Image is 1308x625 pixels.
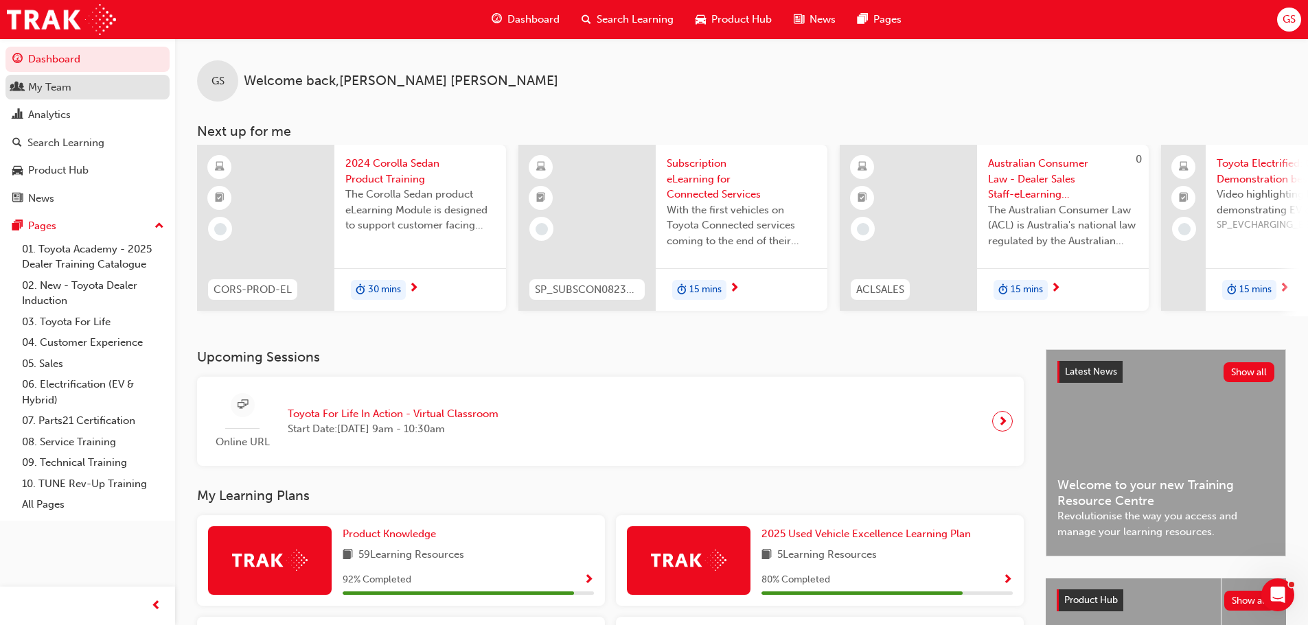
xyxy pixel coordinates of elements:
[28,80,71,95] div: My Team
[1239,282,1272,298] span: 15 mins
[536,158,546,176] span: learningResourceType_ELEARNING-icon
[12,54,23,66] span: guage-icon
[481,5,571,34] a: guage-iconDashboard
[151,598,161,615] span: prev-icon
[16,332,170,353] a: 04. Customer Experience
[12,193,23,205] span: news-icon
[215,189,225,207] span: booktick-icon
[689,282,722,298] span: 15 mins
[288,421,498,437] span: Start Date: [DATE] 9am - 10:30am
[685,5,783,34] a: car-iconProduct Hub
[1057,361,1274,383] a: Latest NewsShow all
[1051,283,1061,295] span: next-icon
[28,163,89,178] div: Product Hub
[343,526,441,542] a: Product Knowledge
[358,547,464,564] span: 59 Learning Resources
[12,165,23,177] span: car-icon
[16,311,170,333] a: 03. Toyota For Life
[12,109,23,121] span: chart-icon
[343,528,436,540] span: Product Knowledge
[1227,281,1237,299] span: duration-icon
[28,218,56,234] div: Pages
[16,410,170,432] a: 07. Parts21 Certification
[1224,591,1276,611] button: Show all
[597,12,674,27] span: Search Learning
[840,145,1149,311] a: 0ACLSALESAustralian Consumer Law - Dealer Sales Staff-eLearning moduleThe Australian Consumer Law...
[761,526,976,542] a: 2025 Used Vehicle Excellence Learning Plan
[584,574,594,587] span: Show Progress
[711,12,772,27] span: Product Hub
[1179,158,1189,176] span: laptop-icon
[12,82,23,94] span: people-icon
[16,353,170,375] a: 05. Sales
[571,5,685,34] a: search-iconSearch Learning
[1064,594,1118,606] span: Product Hub
[1224,362,1275,382] button: Show all
[696,11,706,28] span: car-icon
[1057,589,1275,611] a: Product HubShow all
[858,158,867,176] span: learningResourceType_ELEARNING-icon
[858,11,868,28] span: pages-icon
[208,388,1013,456] a: Online URLToyota For Life In Action - Virtual ClassroomStart Date:[DATE] 9am - 10:30am
[27,135,104,151] div: Search Learning
[28,107,71,123] div: Analytics
[288,406,498,422] span: Toyota For Life In Action - Virtual Classroom
[1136,153,1142,165] span: 0
[345,156,495,187] span: 2024 Corolla Sedan Product Training
[1279,283,1289,295] span: next-icon
[5,158,170,183] a: Product Hub
[12,220,23,233] span: pages-icon
[584,571,594,589] button: Show Progress
[1261,578,1294,611] iframe: Intercom live chat
[518,145,827,311] a: SP_SUBSCON0823_ELSubscription eLearning for Connected ServicesWith the first vehicles on Toyota C...
[214,282,292,298] span: CORS-PROD-EL
[507,12,560,27] span: Dashboard
[1178,223,1191,235] span: learningRecordVerb_NONE-icon
[783,5,847,34] a: news-iconNews
[492,11,502,28] span: guage-icon
[244,73,558,89] span: Welcome back , [PERSON_NAME] [PERSON_NAME]
[729,283,739,295] span: next-icon
[536,189,546,207] span: booktick-icon
[651,550,726,571] img: Trak
[5,44,170,213] button: DashboardMy TeamAnalyticsSearch LearningProduct HubNews
[16,374,170,410] a: 06. Electrification (EV & Hybrid)
[998,281,1008,299] span: duration-icon
[998,412,1008,431] span: next-icon
[214,223,227,235] span: learningRecordVerb_NONE-icon
[5,75,170,100] a: My Team
[761,572,830,588] span: 80 % Completed
[5,102,170,128] a: Analytics
[5,186,170,211] a: News
[1283,12,1296,27] span: GS
[1002,574,1013,587] span: Show Progress
[1057,477,1274,508] span: Welcome to your new Training Resource Centre
[857,223,869,235] span: learningRecordVerb_NONE-icon
[988,202,1138,249] span: The Australian Consumer Law (ACL) is Australia's national law regulated by the Australian Competi...
[677,281,687,299] span: duration-icon
[5,213,170,239] button: Pages
[343,572,411,588] span: 92 % Completed
[356,281,365,299] span: duration-icon
[858,189,867,207] span: booktick-icon
[847,5,913,34] a: pages-iconPages
[777,547,877,564] span: 5 Learning Resources
[1179,189,1189,207] span: booktick-icon
[536,223,548,235] span: learningRecordVerb_NONE-icon
[7,4,116,35] img: Trak
[667,156,816,202] span: Subscription eLearning for Connected Services
[343,547,353,564] span: book-icon
[238,397,248,414] span: sessionType_ONLINE_URL-icon
[761,547,772,564] span: book-icon
[582,11,591,28] span: search-icon
[197,488,1024,504] h3: My Learning Plans
[5,130,170,156] a: Search Learning
[16,473,170,495] a: 10. TUNE Rev-Up Training
[345,187,495,233] span: The Corolla Sedan product eLearning Module is designed to support customer facing sales staff wit...
[16,432,170,453] a: 08. Service Training
[873,12,902,27] span: Pages
[1002,571,1013,589] button: Show Progress
[16,494,170,515] a: All Pages
[197,145,506,311] a: CORS-PROD-EL2024 Corolla Sedan Product TrainingThe Corolla Sedan product eLearning Module is desi...
[208,434,277,450] span: Online URL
